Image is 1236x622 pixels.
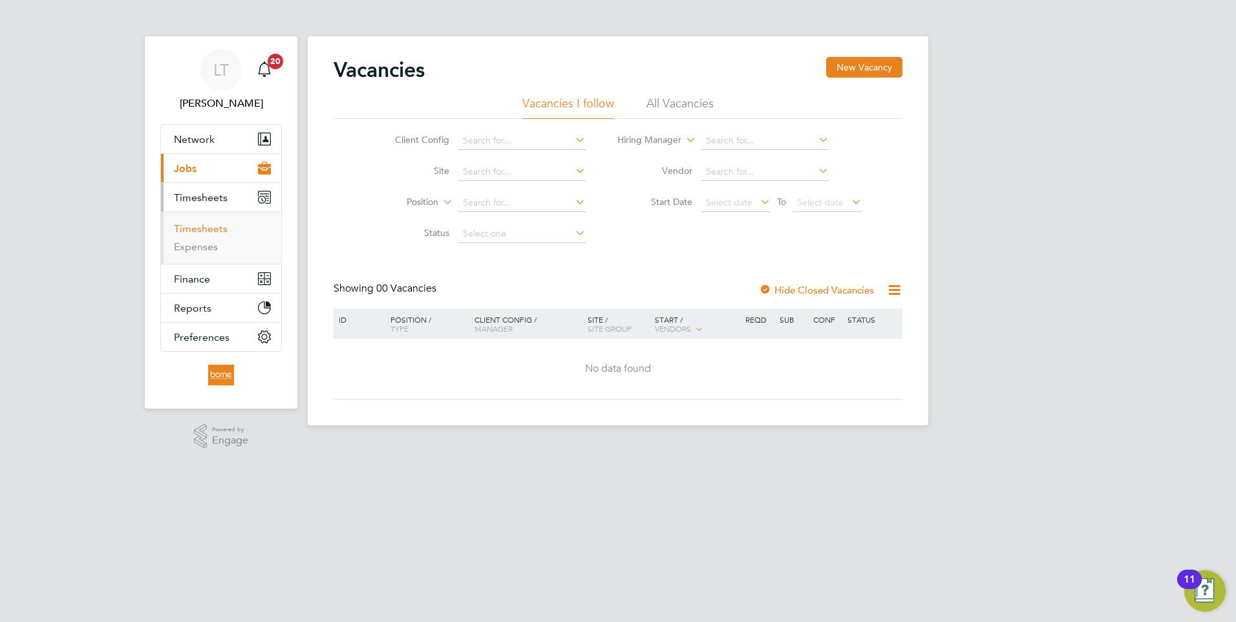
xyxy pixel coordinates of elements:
[618,165,692,177] label: Vendor
[458,132,586,150] input: Search for...
[584,308,652,339] div: Site /
[1184,579,1195,596] div: 11
[826,57,902,78] button: New Vacancy
[701,163,829,181] input: Search for...
[336,308,381,330] div: ID
[655,323,691,334] span: Vendors
[375,134,449,145] label: Client Config
[208,365,233,385] img: borneltd-logo-retina.png
[213,61,229,78] span: LT
[376,282,436,295] span: 00 Vacancies
[160,49,282,111] a: LT[PERSON_NAME]
[174,302,211,314] span: Reports
[776,308,810,330] div: Sub
[251,49,277,91] a: 20
[161,264,281,293] button: Finance
[364,196,438,209] label: Position
[458,225,586,243] input: Select one
[706,197,752,208] span: Select date
[797,197,844,208] span: Select date
[618,196,692,208] label: Start Date
[334,57,425,83] h2: Vacancies
[375,165,449,177] label: Site
[161,154,281,182] button: Jobs
[844,308,900,330] div: Status
[759,284,874,296] label: Hide Closed Vacancies
[701,132,829,150] input: Search for...
[381,308,471,339] div: Position /
[646,96,714,119] li: All Vacancies
[174,133,215,145] span: Network
[174,241,218,253] a: Expenses
[742,308,776,330] div: Reqd
[810,308,844,330] div: Conf
[458,163,586,181] input: Search for...
[174,273,210,285] span: Finance
[161,183,281,211] button: Timesheets
[652,308,742,341] div: Start /
[161,211,281,264] div: Timesheets
[212,435,248,446] span: Engage
[161,294,281,322] button: Reports
[773,193,790,210] span: To
[607,134,681,147] label: Hiring Manager
[174,331,229,343] span: Preferences
[194,424,249,449] a: Powered byEngage
[522,96,614,119] li: Vacancies I follow
[174,222,228,235] a: Timesheets
[212,424,248,435] span: Powered by
[161,323,281,351] button: Preferences
[390,323,409,334] span: Type
[375,227,449,239] label: Status
[1184,570,1226,612] button: Open Resource Center, 11 new notifications
[458,194,586,212] input: Search for...
[160,96,282,111] span: Luana Tarniceru
[160,365,282,385] a: Go to home page
[474,323,513,334] span: Manager
[174,162,197,175] span: Jobs
[161,125,281,153] button: Network
[471,308,584,339] div: Client Config /
[174,191,228,204] span: Timesheets
[588,323,632,334] span: Site Group
[336,362,900,376] div: No data found
[145,36,297,409] nav: Main navigation
[268,54,283,69] span: 20
[334,282,439,295] div: Showing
